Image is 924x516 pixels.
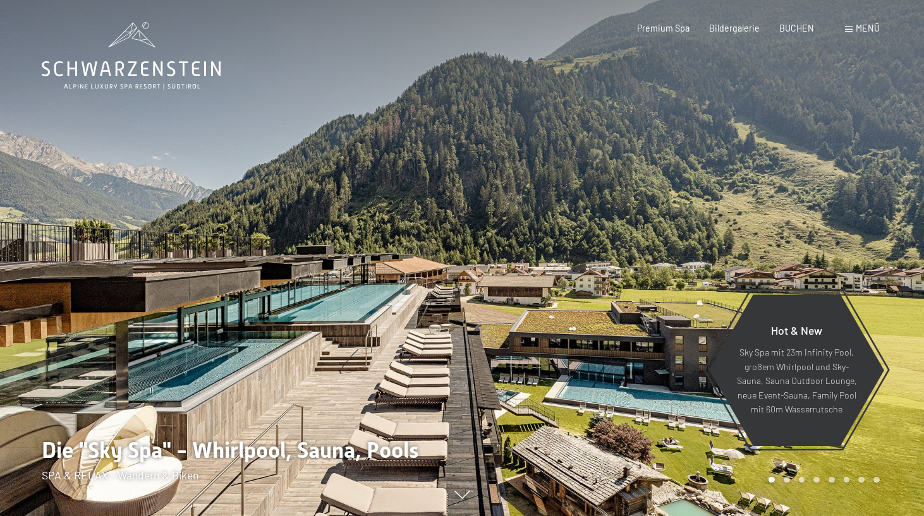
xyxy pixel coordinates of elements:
div: Carousel Page 7 [858,477,865,483]
div: Carousel Pagination [764,477,879,483]
div: Carousel Page 3 [799,477,805,483]
a: BUCHEN [779,23,814,33]
a: Premium Spa [637,23,690,33]
div: Carousel Page 6 [844,477,850,483]
div: Carousel Page 2 [784,477,790,483]
div: Carousel Page 8 [873,477,880,483]
div: Carousel Page 5 [829,477,835,483]
a: Hot & New Sky Spa mit 23m Infinity Pool, großem Whirlpool und Sky-Sauna, Sauna Outdoor Lounge, ne... [708,294,885,447]
p: Sky Spa mit 23m Infinity Pool, großem Whirlpool und Sky-Sauna, Sauna Outdoor Lounge, neue Event-S... [736,345,857,417]
div: Carousel Page 4 [813,477,820,483]
span: Menü [856,23,880,33]
a: Bildergalerie [709,23,760,33]
div: Carousel Page 1 (Current Slide) [769,477,775,483]
span: Hot & New [771,323,822,337]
